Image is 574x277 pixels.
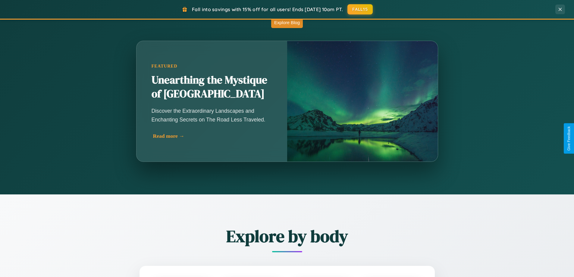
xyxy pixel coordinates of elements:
[567,126,571,151] div: Give Feedback
[152,64,272,69] div: Featured
[153,133,274,139] div: Read more →
[152,107,272,124] p: Discover the Extraordinary Landscapes and Enchanting Secrets on The Road Less Traveled.
[152,73,272,101] h2: Unearthing the Mystique of [GEOGRAPHIC_DATA]
[106,225,468,248] h2: Explore by body
[192,6,343,12] span: Fall into savings with 15% off for all users! Ends [DATE] 10am PT.
[347,4,373,14] button: FALL15
[271,17,303,28] button: Explore Blog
